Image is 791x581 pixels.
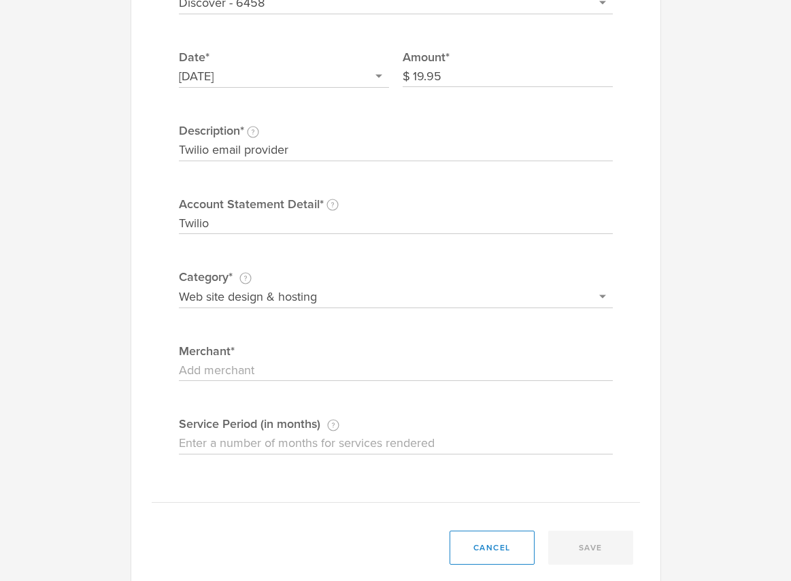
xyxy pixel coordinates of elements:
[179,195,613,213] label: Account Statement Detail
[179,342,613,360] label: Merchant
[179,139,613,161] input: Enter a description of the transaction
[179,415,613,433] label: Service Period (in months)
[403,48,613,66] label: Amount
[450,531,535,565] button: cancel
[179,122,613,139] label: Description
[179,213,613,235] input: Enter the details as they appear on your account statement
[179,66,389,88] input: Select date
[179,433,613,454] input: Enter a number of months for services rendered
[179,268,613,286] label: Category*
[403,66,413,88] div: $
[179,48,389,66] label: Date*
[413,66,613,88] input: 0.00
[179,360,613,382] input: Add merchant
